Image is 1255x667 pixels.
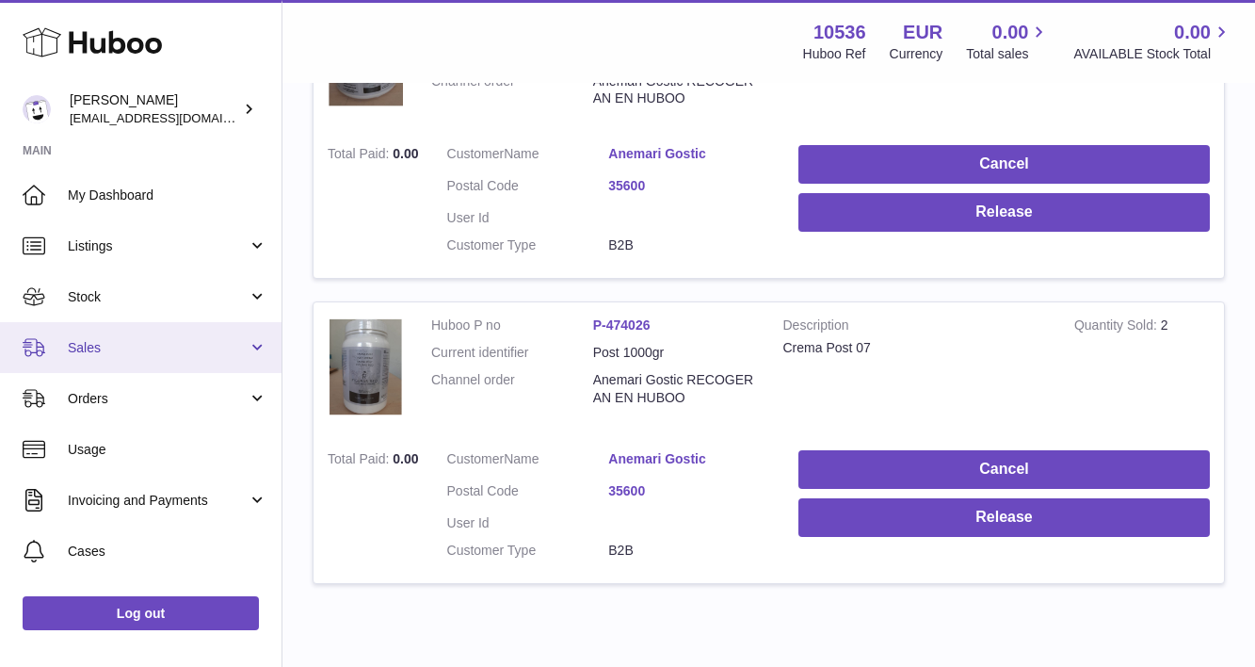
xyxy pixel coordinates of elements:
[798,145,1210,184] button: Cancel
[608,177,770,195] a: 35600
[68,543,267,561] span: Cases
[447,146,505,161] span: Customer
[70,91,239,127] div: [PERSON_NAME]
[1060,302,1224,436] td: 2
[431,371,593,407] dt: Channel order
[608,542,770,560] dd: B2B
[903,20,942,45] strong: EUR
[798,498,1210,537] button: Release
[593,317,651,333] a: P-474026
[431,317,593,334] dt: Huboo P no
[70,110,277,125] span: [EMAIL_ADDRESS][DOMAIN_NAME]
[992,20,1029,45] span: 0.00
[447,236,609,254] dt: Customer Type
[68,187,267,204] span: My Dashboard
[1174,20,1211,45] span: 0.00
[447,514,609,532] dt: User Id
[608,236,770,254] dd: B2B
[813,20,866,45] strong: 10536
[447,177,609,200] dt: Postal Code
[23,95,51,123] img: riberoyepescamila@hotmail.com
[966,45,1050,63] span: Total sales
[393,451,418,466] span: 0.00
[783,339,1046,357] div: Crema Post 07
[68,390,248,408] span: Orders
[68,492,248,510] span: Invoicing and Payments
[68,441,267,459] span: Usage
[1074,317,1161,337] strong: Quantity Sold
[608,450,770,468] a: Anemari Gostic
[393,146,418,161] span: 0.00
[328,451,393,471] strong: Total Paid
[447,482,609,505] dt: Postal Code
[447,451,505,466] span: Customer
[890,45,943,63] div: Currency
[68,237,248,255] span: Listings
[608,145,770,163] a: Anemari Gostic
[447,209,609,227] dt: User Id
[447,450,609,473] dt: Name
[447,145,609,168] dt: Name
[23,596,259,630] a: Log out
[328,146,393,166] strong: Total Paid
[798,193,1210,232] button: Release
[593,73,755,108] dd: Anemari Gostic RECOGERAN EN HUBOO
[431,73,593,108] dt: Channel order
[608,482,770,500] a: 35600
[447,542,609,560] dt: Customer Type
[966,20,1050,63] a: 0.00 Total sales
[593,371,755,407] dd: Anemari Gostic RECOGERAN EN HUBOO
[328,317,403,417] img: 1658821422.png
[68,288,248,306] span: Stock
[1073,20,1232,63] a: 0.00 AVAILABLE Stock Total
[803,45,866,63] div: Huboo Ref
[1073,45,1232,63] span: AVAILABLE Stock Total
[798,450,1210,489] button: Cancel
[68,339,248,357] span: Sales
[783,317,1046,339] strong: Description
[431,344,593,362] dt: Current identifier
[593,344,755,362] dd: Post 1000gr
